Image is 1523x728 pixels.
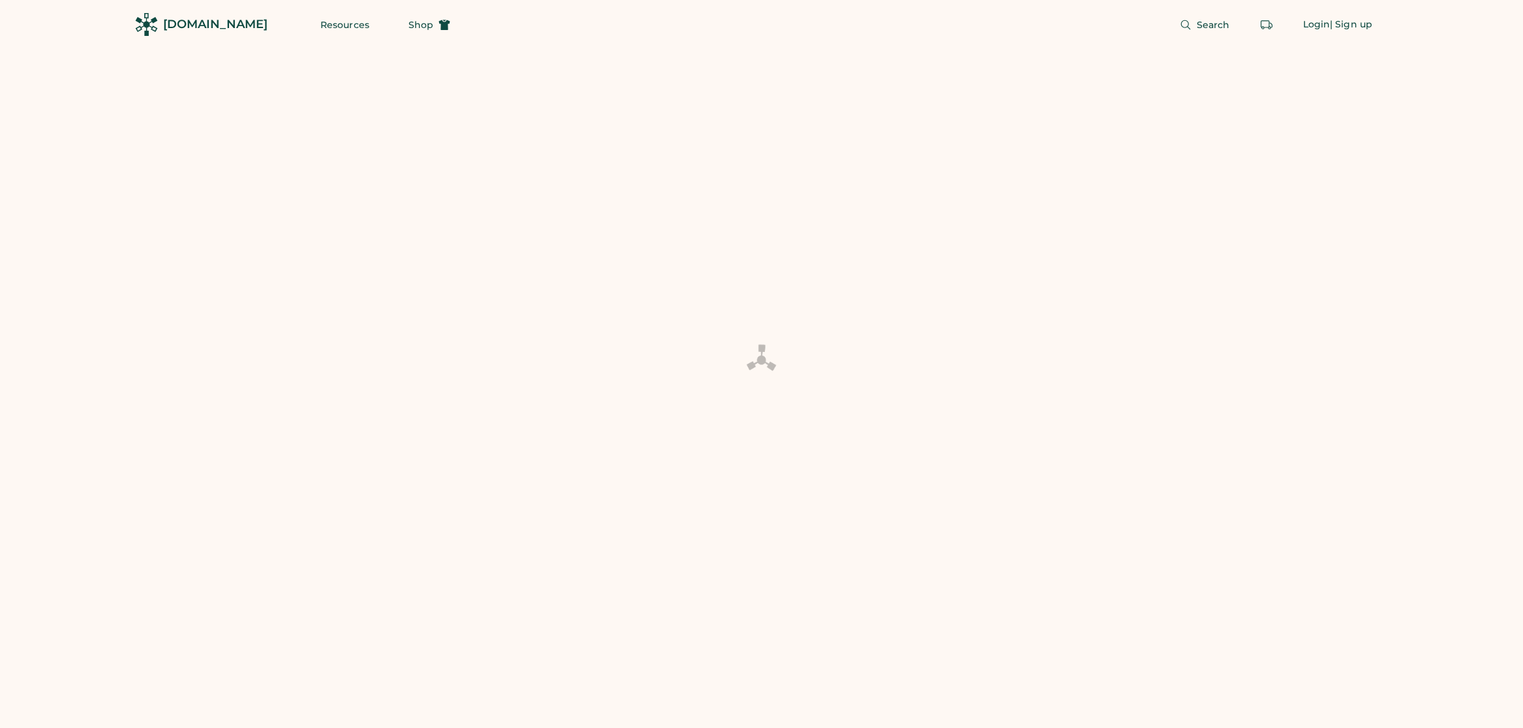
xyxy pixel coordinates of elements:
[1254,12,1280,38] button: Retrieve an order
[1303,18,1331,31] div: Login
[1164,12,1246,38] button: Search
[393,12,466,38] button: Shop
[163,16,268,33] div: [DOMAIN_NAME]
[746,343,777,376] img: Platens-Black-Loader-Spin-rich%20black.webp
[305,12,385,38] button: Resources
[1330,18,1372,31] div: | Sign up
[408,20,433,29] span: Shop
[1197,20,1230,29] span: Search
[135,13,158,36] img: Rendered Logo - Screens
